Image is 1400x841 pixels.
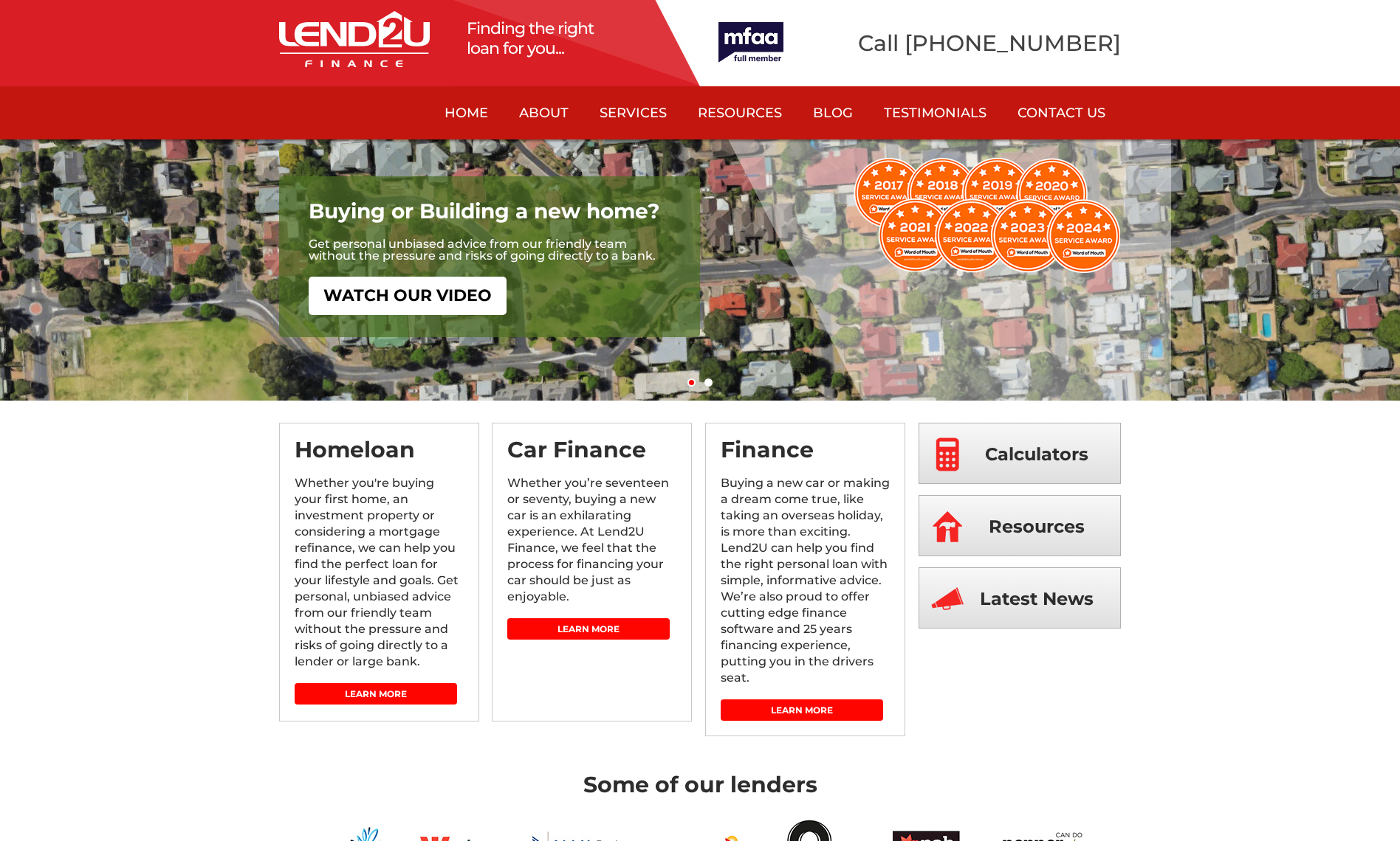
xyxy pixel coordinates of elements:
[919,495,1121,556] a: Resources
[868,86,1002,139] a: Testimonials
[295,438,464,475] h3: Homeloan
[507,475,676,618] p: Whether you’re seventeen or seventy, buying a new car is an exhilarating experience. At Lend2U Fi...
[985,423,1088,485] span: Calculators
[309,238,670,262] p: Get personal unbiased advice from our friendly team without the pressure and risks of going direc...
[584,86,682,139] a: Services
[309,277,507,315] a: WATCH OUR VIDEO
[797,86,868,139] a: Blog
[721,475,890,699] p: Buying a new car or making a dream come true, like taking an overseas holiday, is more than excit...
[507,438,676,475] h3: Car Finance
[989,496,1085,557] span: Resources
[854,158,1120,273] img: WOM2024.png
[309,198,670,238] h3: Buying or Building a new home?
[721,438,890,475] h3: Finance
[682,86,797,139] a: Resources
[687,378,696,387] a: 1
[507,618,670,640] a: Learn More
[295,683,457,705] a: Learn More
[704,378,713,387] a: 2
[919,567,1121,629] a: Latest News
[504,86,584,139] a: About
[721,699,883,721] a: Learn More
[1002,86,1121,139] a: Contact Us
[919,423,1121,484] a: Calculators
[429,86,504,139] a: Home
[980,568,1094,629] span: Latest News
[294,773,1106,811] h3: Some of our lenders
[295,475,464,683] p: Whether you're buying your first home, an investment property or considering a mortgage refinance...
